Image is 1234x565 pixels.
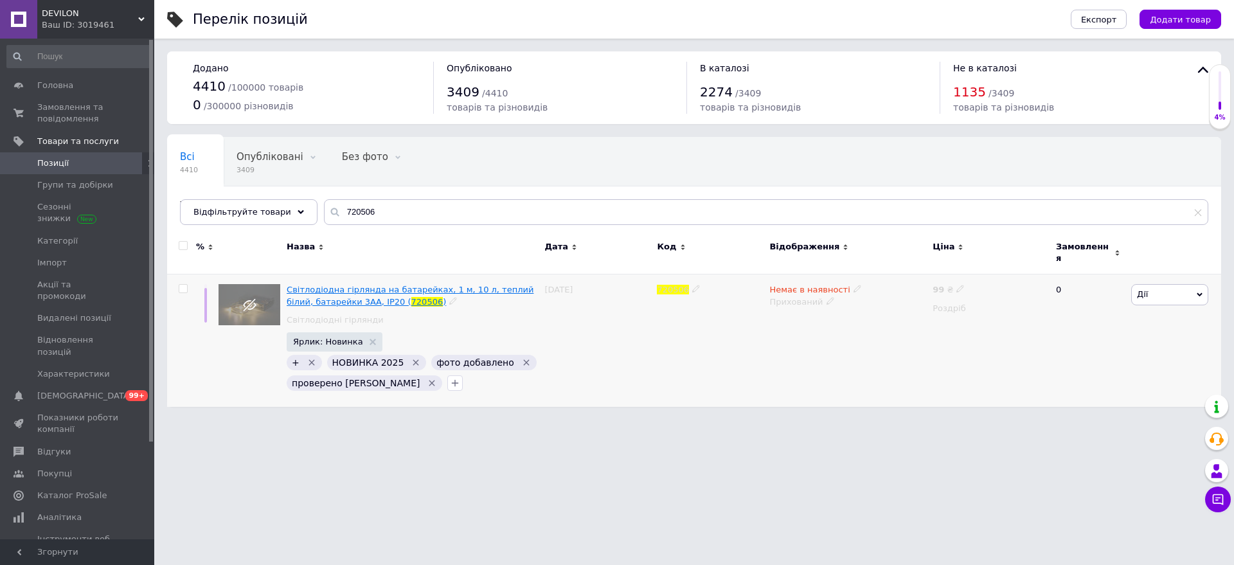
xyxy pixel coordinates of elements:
span: Без фото [342,151,388,163]
span: 4410 [180,165,198,175]
button: Додати товар [1140,10,1221,29]
span: товарів та різновидів [447,102,548,112]
div: Перелік позицій [193,13,308,26]
span: / 3409 [735,88,761,98]
span: проверено [PERSON_NAME] [292,378,420,388]
span: DEVILON [42,8,138,19]
span: 720506 [657,285,689,294]
span: Групи та добірки [37,179,113,191]
span: Головна [37,80,73,91]
span: Код [657,241,676,253]
input: Пошук [6,45,152,68]
span: Опубліковано [447,63,512,73]
span: Не в каталозі [953,63,1017,73]
span: Додано [193,63,228,73]
span: Додати товар [1150,15,1211,24]
span: + [292,357,300,368]
span: Ярлик: Новинка [293,337,363,346]
span: Ціна [933,241,954,253]
span: 1135 [953,84,986,100]
svg: Видалити мітку [521,357,532,368]
span: Показники роботи компанії [37,412,119,435]
span: Назва [287,241,315,253]
span: Всі [180,151,195,163]
span: Експорт [1081,15,1117,24]
span: 0 [193,97,201,112]
div: 4% [1210,113,1230,122]
span: / 4410 [482,88,508,98]
span: % [196,241,204,253]
span: 4410 [193,78,226,94]
span: 3409 [237,165,303,175]
span: Світлодіодна гірлянда на батарейках, 1 м, 10 л, теплий білий, батарейки 3АА, IP20 ( [287,285,533,306]
span: Імпорт [37,257,67,269]
span: Відгуки [37,446,71,458]
span: Позиції [37,157,69,169]
span: / 100000 товарів [228,82,303,93]
span: товарів та різновидів [953,102,1054,112]
span: Інструменти веб-майстра та SEO [37,534,119,557]
div: Ваш ID: 3019461 [42,19,154,31]
span: ) [443,297,446,307]
span: Видалені позиції [37,312,111,324]
span: Аналітика [37,512,82,523]
span: Відфільтруйте товари [193,207,291,217]
svg: Видалити мітку [411,357,421,368]
span: Категорії [37,235,78,247]
img: Светодиодная гирлянда на батарейках, 1 м, 10 л, теплый белый, батарейки 3АА, IP20 (720506) [219,284,280,325]
span: Сезонні знижки [37,201,119,224]
span: Каталог ProSale [37,490,107,501]
svg: Видалити мітку [307,357,317,368]
svg: Видалити мітку [427,378,437,388]
button: Експорт [1071,10,1127,29]
span: 3409 [447,84,479,100]
span: Покупці [37,468,72,480]
div: [DATE] [541,274,654,407]
span: УЦЕНКА [180,200,220,211]
span: В каталозі [700,63,749,73]
span: Відображення [769,241,839,253]
span: Немає в наявності [769,285,850,298]
span: / 300000 різновидів [204,101,294,111]
span: / 3409 [988,88,1014,98]
span: Дата [544,241,568,253]
span: 2274 [700,84,733,100]
span: Товари та послуги [37,136,119,147]
span: Акції та промокоди [37,279,119,302]
input: Пошук по назві позиції, артикулу і пошуковим запитам [324,199,1208,225]
span: Відновлення позицій [37,334,119,357]
span: товарів та різновидів [700,102,801,112]
span: фото добавлено [436,357,514,368]
span: [DEMOGRAPHIC_DATA] [37,390,132,402]
span: 99+ [125,390,148,401]
span: Опубліковані [237,151,303,163]
span: Замовлення [1056,241,1111,264]
div: Прихований [769,296,926,308]
span: Дії [1137,289,1148,299]
span: 720506 [411,297,443,307]
span: Замовлення та повідомлення [37,102,119,125]
div: Роздріб [933,303,1045,314]
a: Світлодіодні гірлянди [287,314,384,326]
b: 99 [933,285,944,294]
span: Характеристики [37,368,110,380]
span: НОВИНКА 2025 [332,357,404,368]
div: 0 [1048,274,1128,407]
a: Світлодіодна гірлянда на батарейках, 1 м, 10 л, теплий білий, батарейки 3АА, IP20 (720506) [287,285,533,306]
div: ₴ [933,284,965,296]
button: Чат з покупцем [1205,487,1231,512]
